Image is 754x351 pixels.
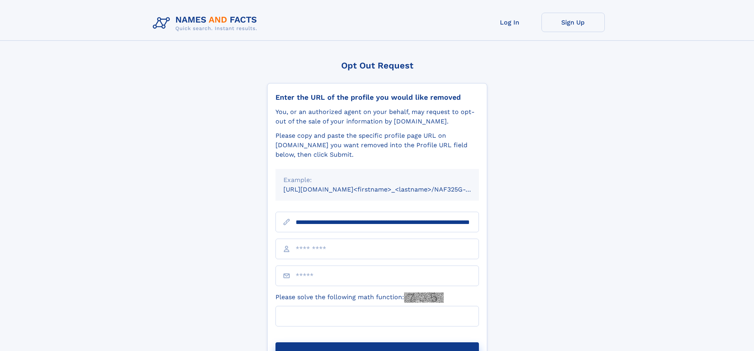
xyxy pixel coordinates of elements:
[275,131,479,159] div: Please copy and paste the specific profile page URL on [DOMAIN_NAME] you want removed into the Pr...
[275,292,444,303] label: Please solve the following math function:
[275,93,479,102] div: Enter the URL of the profile you would like removed
[275,107,479,126] div: You, or an authorized agent on your behalf, may request to opt-out of the sale of your informatio...
[283,186,494,193] small: [URL][DOMAIN_NAME]<firstname>_<lastname>/NAF325G-xxxxxxxx
[283,175,471,185] div: Example:
[267,61,487,70] div: Opt Out Request
[541,13,605,32] a: Sign Up
[150,13,264,34] img: Logo Names and Facts
[478,13,541,32] a: Log In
